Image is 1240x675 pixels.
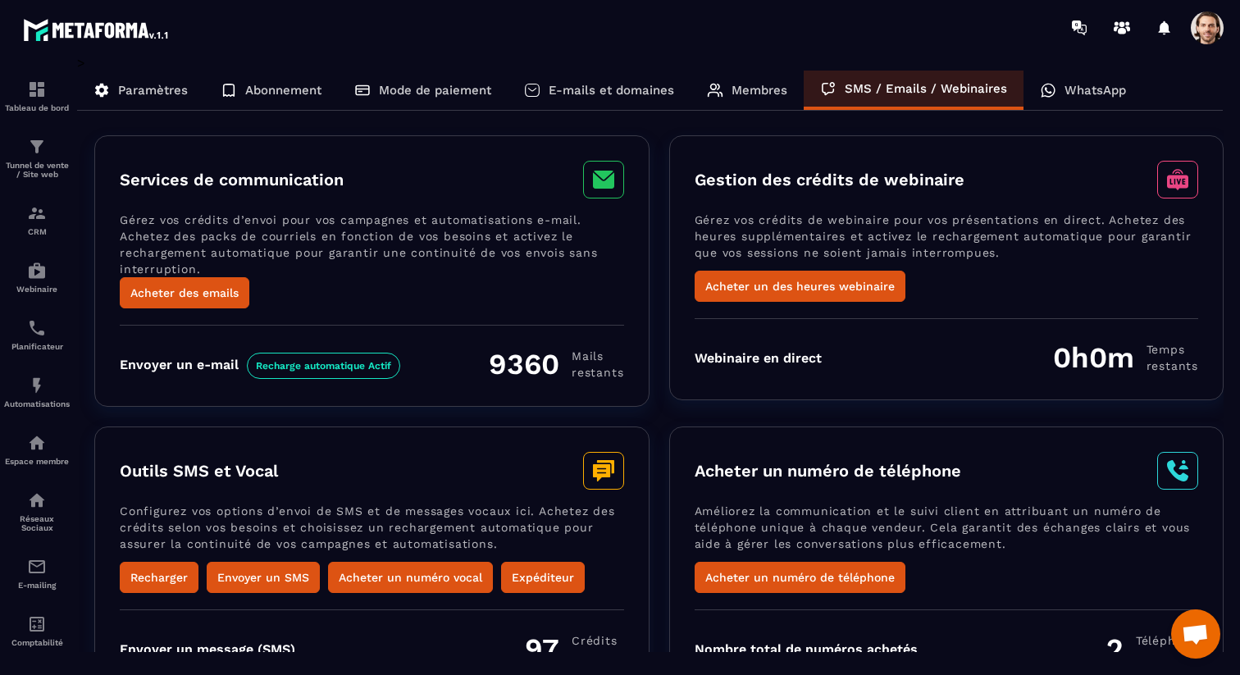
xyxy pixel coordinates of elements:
[4,638,70,647] p: Comptabilité
[4,581,70,590] p: E-mailing
[245,83,321,98] p: Abonnement
[572,364,623,381] span: restants
[27,433,47,453] img: automations
[120,357,400,372] div: Envoyer un e-mail
[732,83,787,98] p: Membres
[4,602,70,659] a: accountantaccountantComptabilité
[120,503,624,562] p: Configurez vos options d’envoi de SMS et de messages vocaux ici. Achetez des crédits selon vos be...
[4,285,70,294] p: Webinaire
[4,457,70,466] p: Espace membre
[27,490,47,510] img: social-network
[27,203,47,223] img: formation
[27,318,47,338] img: scheduler
[572,348,623,364] span: Mails
[4,478,70,545] a: social-networksocial-networkRéseaux Sociaux
[695,641,918,657] div: Nombre total de numéros achetés
[695,562,905,593] button: Acheter un numéro de téléphone
[120,277,249,308] button: Acheter des emails
[695,503,1199,562] p: Améliorez la communication et le suivi client en attribuant un numéro de téléphone unique à chaqu...
[27,557,47,577] img: email
[4,514,70,532] p: Réseaux Sociaux
[1053,340,1198,375] div: 0h0m
[379,83,491,98] p: Mode de paiement
[27,614,47,634] img: accountant
[120,562,198,593] button: Recharger
[549,83,674,98] p: E-mails et domaines
[4,399,70,408] p: Automatisations
[695,170,964,189] h3: Gestion des crédits de webinaire
[120,461,278,481] h3: Outils SMS et Vocal
[4,103,70,112] p: Tableau de bord
[1136,649,1198,665] span: Nombre
[27,261,47,280] img: automations
[4,306,70,363] a: schedulerschedulerPlanificateur
[572,649,623,665] span: restants
[695,350,822,366] div: Webinaire en direct
[4,227,70,236] p: CRM
[695,271,905,302] button: Acheter un des heures webinaire
[4,67,70,125] a: formationformationTableau de bord
[118,83,188,98] p: Paramètres
[4,342,70,351] p: Planificateur
[328,562,493,593] button: Acheter un numéro vocal
[695,212,1199,271] p: Gérez vos crédits de webinaire pour vos présentations en direct. Achetez des heures supplémentair...
[1171,609,1220,659] a: Ouvrir le chat
[4,421,70,478] a: automationsautomationsEspace membre
[23,15,171,44] img: logo
[1147,358,1198,374] span: restants
[845,81,1007,96] p: SMS / Emails / Webinaires
[4,363,70,421] a: automationsautomationsAutomatisations
[4,249,70,306] a: automationsautomationsWebinaire
[27,376,47,395] img: automations
[489,347,623,381] div: 9360
[501,562,585,593] button: Expéditeur
[1147,341,1198,358] span: Temps
[572,632,623,649] span: Crédits
[695,461,961,481] h3: Acheter un numéro de téléphone
[120,170,344,189] h3: Services de communication
[27,137,47,157] img: formation
[4,125,70,191] a: formationformationTunnel de vente / Site web
[247,353,400,379] span: Recharge automatique Actif
[1136,632,1198,649] span: Téléphone
[4,161,70,179] p: Tunnel de vente / Site web
[27,80,47,99] img: formation
[1106,632,1198,666] div: 2
[207,562,320,593] button: Envoyer un SMS
[4,545,70,602] a: emailemailE-mailing
[1064,83,1126,98] p: WhatsApp
[4,191,70,249] a: formationformationCRM
[120,641,295,657] div: Envoyer un message (SMS)
[525,632,623,666] div: 97
[120,212,624,277] p: Gérez vos crédits d’envoi pour vos campagnes et automatisations e-mail. Achetez des packs de cour...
